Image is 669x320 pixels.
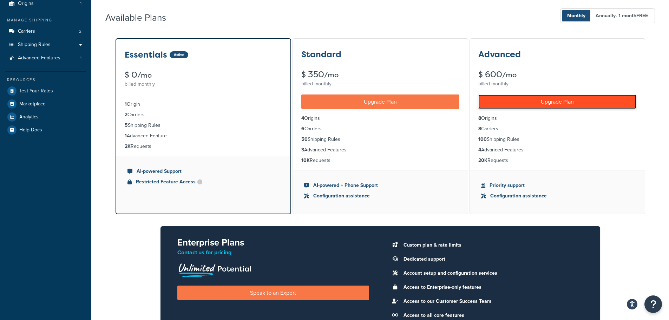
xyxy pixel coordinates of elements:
li: Advanced Feature [125,132,282,140]
strong: 50 [301,136,308,143]
strong: 8 [478,115,481,122]
li: Advanced Features [301,146,459,154]
b: FREE [636,12,648,19]
div: Manage Shipping [5,17,86,23]
span: Carriers [18,28,35,34]
h3: Standard [301,50,341,59]
span: - 1 month [616,12,648,19]
span: Shipping Rules [18,42,51,48]
li: AI-powered + Phone Support [304,182,457,189]
li: Advanced Features [478,146,636,154]
span: Analytics [19,114,39,120]
span: 2 [79,28,81,34]
a: Carriers 2 [5,25,86,38]
a: Help Docs [5,124,86,136]
li: Custom plan & rate limits [400,240,583,250]
div: Active [170,51,188,58]
li: Requests [301,157,459,164]
strong: 8 [478,125,481,132]
li: Shipping Rules [478,136,636,143]
span: Origins [18,1,34,7]
li: Carriers [478,125,636,133]
span: Test Your Rates [19,88,53,94]
li: Access to our Customer Success Team [400,296,583,306]
strong: 4 [478,146,481,154]
h2: Enterprise Plans [177,237,369,248]
span: Marketplace [19,101,46,107]
div: billed monthly [125,79,282,89]
a: Advanced Features 1 [5,52,86,65]
div: $ 0 [125,71,282,79]
li: Dedicated support [400,254,583,264]
li: Carriers [125,111,282,119]
li: AI-powered Support [127,168,279,175]
span: 1 [80,1,81,7]
span: Advanced Features [18,55,60,61]
a: Marketplace [5,98,86,110]
li: Carriers [5,25,86,38]
span: Annually [590,10,653,21]
li: Access to Enterprise-only features [400,282,583,292]
small: /mo [137,70,152,80]
a: Shipping Rules [5,38,86,51]
li: Origins [301,115,459,122]
p: Contact us for pricing [177,248,369,257]
li: Carriers [301,125,459,133]
h3: Essentials [125,50,167,59]
strong: 4 [301,115,304,122]
li: Configuration assistance [481,192,634,200]
li: Priority support [481,182,634,189]
a: Test Your Rates [5,85,86,97]
li: Requests [125,143,282,150]
li: Shipping Rules [301,136,459,143]
li: Shipping Rules [125,122,282,129]
strong: 2K [125,143,131,150]
div: $ 350 [301,70,459,79]
li: Origin [125,100,282,108]
img: Unlimited Potential [177,261,252,277]
a: Upgrade Plan [478,94,636,109]
span: Monthly [562,10,591,21]
li: Origins [478,115,636,122]
h3: Advanced [478,50,521,59]
a: Analytics [5,111,86,123]
li: Advanced Features [5,52,86,65]
strong: 100 [478,136,487,143]
div: $ 600 [478,70,636,79]
strong: 1 [125,100,127,108]
span: 1 [80,55,81,61]
strong: 10K [301,157,310,164]
li: Restricted Feature Access [127,178,279,186]
a: Speak to an Expert [177,286,369,300]
li: Account setup and configuration services [400,268,583,278]
a: Upgrade Plan [301,94,459,109]
strong: 5 [125,122,128,129]
div: Resources [5,77,86,83]
div: billed monthly [478,79,636,89]
small: /mo [502,70,517,80]
strong: 3 [301,146,304,154]
strong: 6 [301,125,304,132]
small: /mo [324,70,339,80]
strong: 1 [125,132,127,139]
span: Help Docs [19,127,42,133]
strong: 2 [125,111,127,118]
strong: 20K [478,157,487,164]
button: Open Resource Center [644,295,662,313]
li: Configuration assistance [304,192,457,200]
h2: Available Plans [105,13,177,23]
li: Requests [478,157,636,164]
button: Monthly Annually- 1 monthFREE [560,8,655,23]
div: billed monthly [301,79,459,89]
